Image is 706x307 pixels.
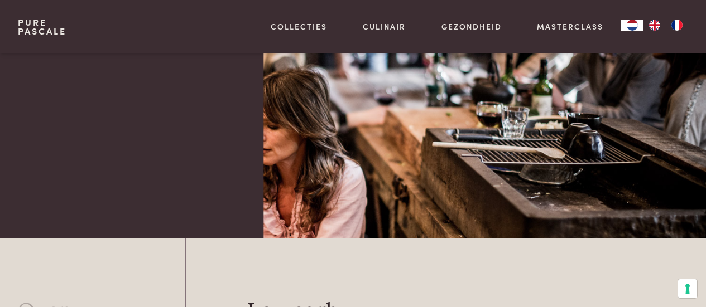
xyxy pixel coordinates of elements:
div: Language [621,20,643,31]
a: Culinair [363,21,406,32]
a: FR [666,20,688,31]
a: Masterclass [537,21,603,32]
a: NL [621,20,643,31]
a: Gezondheid [441,21,502,32]
a: EN [643,20,666,31]
aside: Language selected: Nederlands [621,20,688,31]
button: Uw voorkeuren voor toestemming voor trackingtechnologieën [678,279,697,298]
a: PurePascale [18,18,66,36]
a: Collecties [271,21,327,32]
ul: Language list [643,20,688,31]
